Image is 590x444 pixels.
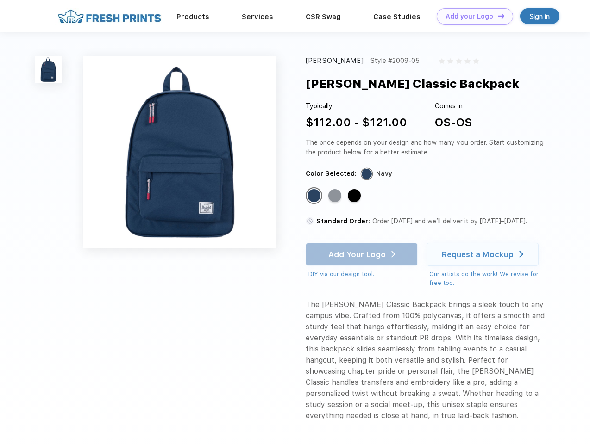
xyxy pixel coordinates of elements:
div: [PERSON_NAME] Classic Backpack [306,75,519,92]
div: DIY via our design tool. [308,270,418,279]
img: DT [498,13,504,18]
div: $112.00 - $121.00 [306,114,407,131]
div: Sign in [530,11,550,22]
div: Our artists do the work! We revise for free too. [429,270,547,288]
img: gray_star.svg [447,58,453,64]
span: Order [DATE] and we’ll deliver it by [DATE]–[DATE]. [372,217,527,225]
img: gray_star.svg [439,58,445,64]
div: Add your Logo [446,12,493,20]
div: Request a Mockup [442,250,514,259]
div: Style #2009-05 [370,56,420,66]
div: Raven Crosshatch [328,189,341,202]
a: Products [176,12,209,21]
div: The price depends on your design and how many you order. Start customizing the product below for ... [306,138,547,157]
img: func=resize&h=100 [35,56,62,83]
img: gray_star.svg [456,58,462,64]
div: Navy [376,169,392,179]
div: Comes in [435,101,472,111]
span: Standard Order: [316,217,370,225]
div: Typically [306,101,407,111]
div: The [PERSON_NAME] Classic Backpack brings a sleek touch to any campus vibe. Crafted from 100% pol... [306,299,547,421]
div: Black [348,189,361,202]
div: Navy [308,189,320,202]
img: fo%20logo%202.webp [55,8,164,25]
div: OS-OS [435,114,472,131]
img: gray_star.svg [464,58,470,64]
div: Color Selected: [306,169,357,179]
img: func=resize&h=640 [83,56,276,248]
div: [PERSON_NAME] [306,56,364,66]
img: white arrow [519,251,523,258]
a: Sign in [520,8,559,24]
img: standard order [306,217,314,225]
img: gray_star.svg [473,58,479,64]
